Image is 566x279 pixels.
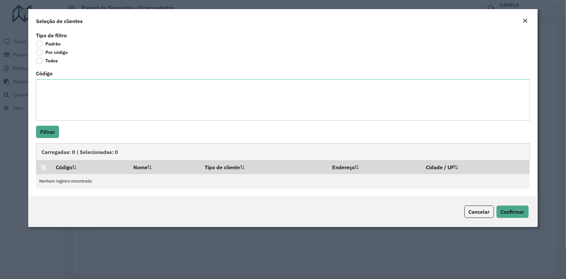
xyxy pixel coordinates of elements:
[36,41,61,47] label: Padrão
[497,206,529,218] button: Confirmar
[36,49,68,56] label: Por código
[36,126,59,138] button: Filtrar
[36,32,67,39] label: Tipo de filtro
[501,209,524,215] span: Confirmar
[328,160,421,174] th: Endereço
[36,174,530,189] td: Nenhum registro encontrado
[36,143,530,160] div: Carregadas: 0 | Selecionadas: 0
[200,160,328,174] th: Tipo de cliente
[129,160,200,174] th: Nome
[521,17,530,25] button: Close
[523,18,528,23] em: Fechar
[52,160,129,174] th: Código
[36,17,83,25] h4: Seleção de clientes
[464,206,494,218] button: Cancelar
[469,209,490,215] span: Cancelar
[36,70,53,77] label: Código
[421,160,530,174] th: Cidade / UF
[36,57,58,64] label: Todos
